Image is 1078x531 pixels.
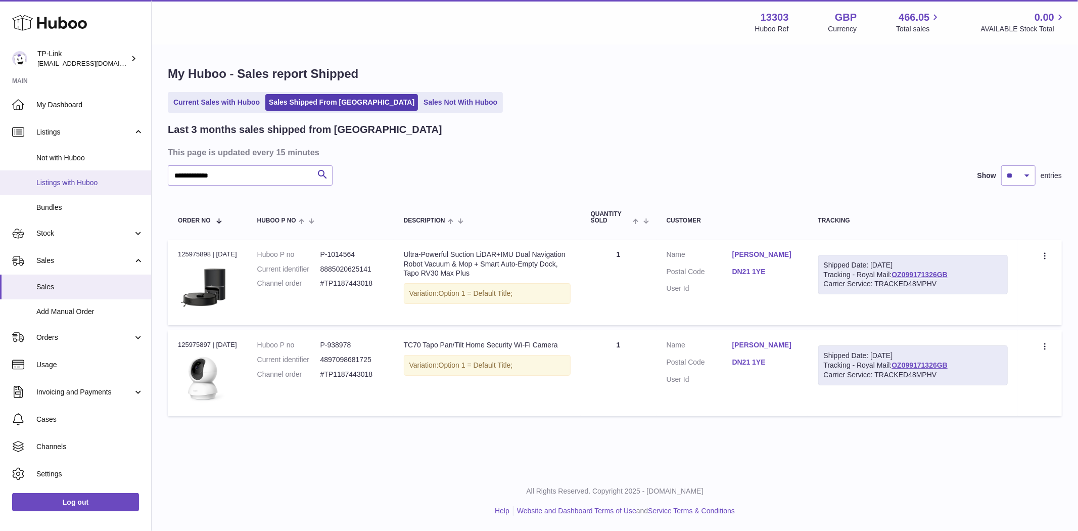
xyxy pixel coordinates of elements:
[36,282,144,292] span: Sales
[896,24,941,34] span: Total sales
[36,307,144,317] span: Add Manual Order
[517,507,636,515] a: Website and Dashboard Terms of Use
[404,340,571,350] div: TC70 Tapo Pan/Tilt Home Security Wi-Fi Camera
[320,355,384,365] dd: 4897098681725
[824,279,1003,289] div: Carrier Service: TRACKED48MPHV
[36,256,133,265] span: Sales
[36,387,133,397] span: Invoicing and Payments
[36,360,144,370] span: Usage
[667,217,798,224] div: Customer
[170,94,263,111] a: Current Sales with Huboo
[320,370,384,379] dd: #TP1187443018
[36,469,144,479] span: Settings
[178,340,237,349] div: 125975897 | [DATE]
[404,355,571,376] div: Variation:
[37,49,128,68] div: TP-Link
[824,260,1003,270] div: Shipped Date: [DATE]
[648,507,735,515] a: Service Terms & Conditions
[36,100,144,110] span: My Dashboard
[37,59,149,67] span: [EMAIL_ADDRESS][DOMAIN_NAME]
[36,229,133,238] span: Stock
[36,415,144,424] span: Cases
[12,493,139,511] a: Log out
[591,211,631,224] span: Quantity Sold
[755,24,789,34] div: Huboo Ref
[439,361,513,369] span: Option 1 = Default Title;
[892,271,948,279] a: OZ099171326GB
[581,240,657,325] td: 1
[835,11,857,24] strong: GBP
[257,217,296,224] span: Huboo P no
[257,250,320,259] dt: Huboo P no
[36,178,144,188] span: Listings with Huboo
[732,358,798,367] a: DN21 1YE
[667,340,732,352] dt: Name
[257,370,320,379] dt: Channel order
[980,11,1066,34] a: 0.00 AVAILABLE Stock Total
[761,11,789,24] strong: 13303
[899,11,929,24] span: 466.05
[818,255,1008,295] div: Tracking - Royal Mail:
[178,217,211,224] span: Order No
[36,333,133,342] span: Orders
[257,340,320,350] dt: Huboo P no
[420,94,501,111] a: Sales Not With Huboo
[818,217,1008,224] div: Tracking
[320,250,384,259] dd: P-1014564
[404,250,571,279] div: Ultra-Powerful Suction LiDAR+IMU Dual Navigation Robot Vacuum & Mop + Smart Auto-Empty Dock, Tapo...
[320,340,384,350] dd: P-938978
[168,123,442,137] h2: Last 3 months sales shipped from [GEOGRAPHIC_DATA]
[168,66,1062,82] h1: My Huboo - Sales report Shipped
[178,262,228,313] img: 01_large_20240808023803n.jpg
[667,267,732,279] dt: Postal Code
[168,147,1059,158] h3: This page is updated every 15 minutes
[818,345,1008,385] div: Tracking - Royal Mail:
[667,358,732,370] dt: Postal Code
[495,507,509,515] a: Help
[581,330,657,416] td: 1
[320,264,384,274] dd: 8885020625141
[828,24,857,34] div: Currency
[257,264,320,274] dt: Current identifier
[977,171,996,181] label: Show
[257,279,320,288] dt: Channel order
[36,153,144,163] span: Not with Huboo
[36,442,144,452] span: Channels
[980,24,1066,34] span: AVAILABLE Stock Total
[667,375,732,384] dt: User Id
[513,506,735,516] li: and
[320,279,384,288] dd: #TP1187443018
[824,351,1003,361] div: Shipped Date: [DATE]
[257,355,320,365] dt: Current identifier
[1035,11,1054,24] span: 0.00
[824,370,1003,380] div: Carrier Service: TRACKED48MPHV
[12,51,27,66] img: internalAdmin-13303@internal.huboo.com
[36,203,144,212] span: Bundles
[404,283,571,304] div: Variation:
[667,284,732,293] dt: User Id
[36,127,133,137] span: Listings
[896,11,941,34] a: 466.05 Total sales
[178,250,237,259] div: 125975898 | [DATE]
[892,361,948,369] a: OZ099171326GB
[439,289,513,297] span: Option 1 = Default Title;
[404,217,445,224] span: Description
[732,267,798,277] a: DN21 1YE
[1041,171,1062,181] span: entries
[265,94,418,111] a: Sales Shipped From [GEOGRAPHIC_DATA]
[667,250,732,262] dt: Name
[732,250,798,259] a: [PERSON_NAME]
[178,353,228,404] img: TC70_Overview__01_large_1600141473597r.png
[160,486,1070,496] p: All Rights Reserved. Copyright 2025 - [DOMAIN_NAME]
[732,340,798,350] a: [PERSON_NAME]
